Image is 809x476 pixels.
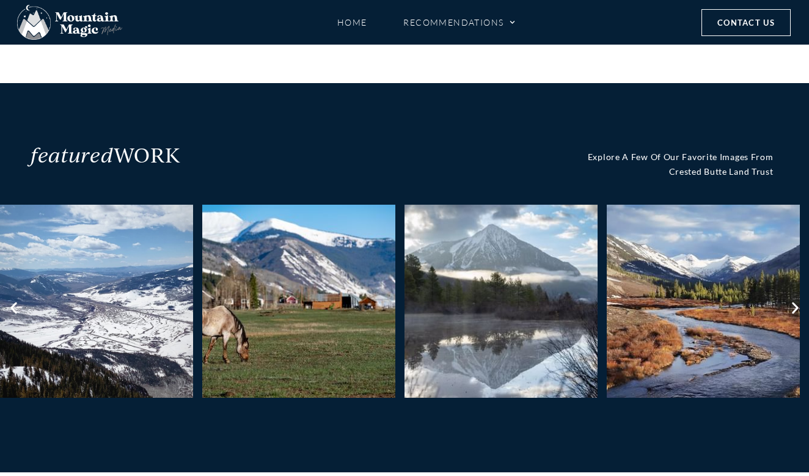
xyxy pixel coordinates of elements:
img: 443929299_1093740618379191_7120046262205862744_n.jpg [405,205,598,398]
img: 443252211_1457652721514320_9191693077344895910_n.jpg [202,205,395,398]
img: 445550963_420550724235232_6172047913152899235_n.jpg [607,205,800,398]
p: Explore A Few Of Our Favorite Images From Crested Butte Land Trust [523,150,774,179]
div: Previous slide [6,301,21,316]
i: featured [31,139,114,169]
nav: Menu [183,12,671,33]
img: Mountain Magic Media photography logo Crested Butte Photographer [17,5,122,40]
a: Recommendations [403,12,516,33]
a: Contact Us [701,9,791,36]
a: Home [337,12,367,33]
div: Next slide [788,301,803,316]
div: 4 / 6 [405,205,607,402]
div: 3 / 6 [202,205,405,402]
span: Contact Us [717,16,775,29]
div: 5 / 6 [607,205,809,402]
h2: WORK [31,144,505,164]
